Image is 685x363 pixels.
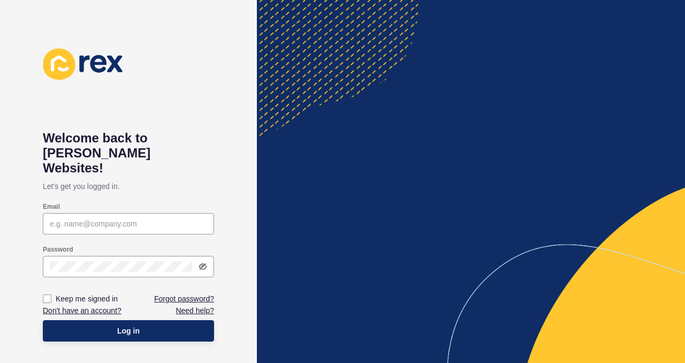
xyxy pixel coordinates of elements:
p: Let's get you logged in. [43,176,214,197]
span: Log in [117,326,140,336]
a: Need help? [176,305,214,316]
h1: Welcome back to [PERSON_NAME] Websites! [43,131,214,176]
label: Keep me signed in [56,293,118,304]
label: Password [43,245,73,254]
a: Don't have an account? [43,305,121,316]
label: Email [43,202,60,211]
a: Forgot password? [154,293,214,304]
input: e.g. name@company.com [50,218,207,229]
button: Log in [43,320,214,342]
